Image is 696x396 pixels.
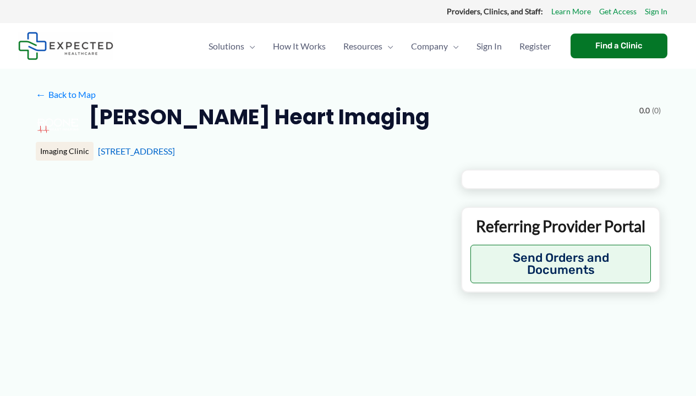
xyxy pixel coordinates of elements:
span: Menu Toggle [244,27,255,65]
span: Company [411,27,448,65]
span: How It Works [273,27,326,65]
a: CompanyMenu Toggle [402,27,468,65]
span: (0) [652,103,661,118]
button: Send Orders and Documents [470,245,651,283]
a: Sign In [645,4,667,19]
a: Get Access [599,4,637,19]
strong: Providers, Clinics, and Staff: [447,7,543,16]
a: Find a Clinic [571,34,667,58]
span: Solutions [209,27,244,65]
p: Referring Provider Portal [470,216,651,236]
a: Sign In [468,27,511,65]
a: How It Works [264,27,335,65]
span: ← [36,89,46,100]
span: Register [519,27,551,65]
a: ←Back to Map [36,86,96,103]
a: ResourcesMenu Toggle [335,27,402,65]
span: Menu Toggle [448,27,459,65]
a: SolutionsMenu Toggle [200,27,264,65]
a: Learn More [551,4,591,19]
div: Imaging Clinic [36,142,94,161]
a: Register [511,27,560,65]
h2: [PERSON_NAME] Heart Imaging [89,103,430,130]
span: Menu Toggle [382,27,393,65]
span: Resources [343,27,382,65]
a: [STREET_ADDRESS] [98,146,175,156]
span: Sign In [476,27,502,65]
img: Expected Healthcare Logo - side, dark font, small [18,32,113,60]
span: 0.0 [639,103,650,118]
nav: Primary Site Navigation [200,27,560,65]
